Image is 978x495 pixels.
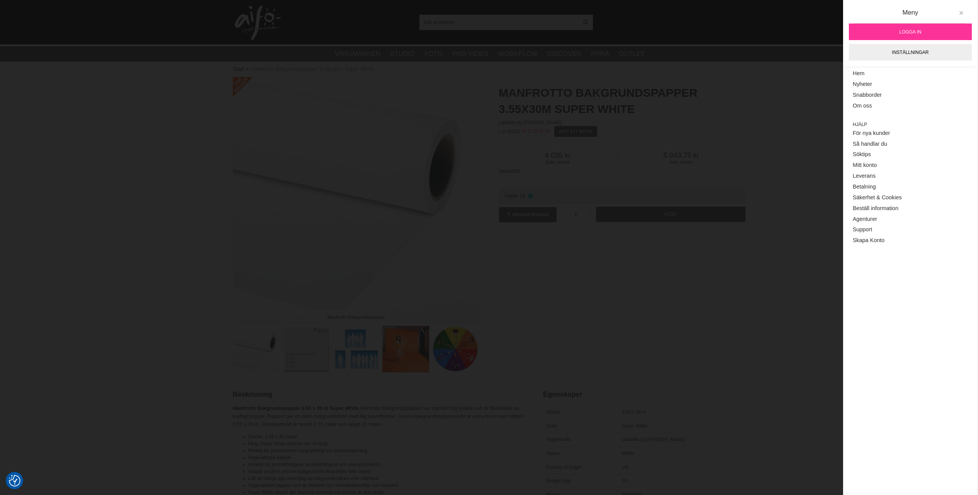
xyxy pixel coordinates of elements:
[853,128,968,139] a: För nya kunder
[9,474,20,488] button: Samtyckesinställningar
[333,326,379,372] img: Storleksjämförelse bakgrundspapper
[543,390,746,399] h2: Egenskaper
[424,49,443,59] a: Foto
[622,451,634,456] span: White
[498,49,537,59] a: Workflow
[233,77,480,324] img: Manfrotto Bakgrundspapper
[591,49,609,59] a: Hyra
[499,85,746,117] h1: Manfrotto Bakgrundspapper 3.55x30m Super White
[853,121,968,128] span: Hjälp
[546,409,561,415] span: Storlek
[335,49,380,59] a: Varumärken
[246,65,249,73] span: >
[512,168,521,174] span: SEK
[248,433,524,440] li: Storlek: 3.55 x 30 meter
[248,475,524,482] li: Lätt att hänga upp med hjälp av bakgrundshållare eller klämmor
[554,126,597,137] a: Sätt ett betyg
[520,193,525,199] span: 19
[622,478,627,483] span: 26
[596,207,746,222] a: Köp
[849,24,972,40] a: Logga in
[853,90,968,101] a: Snabborder
[452,49,488,59] a: Pro Video
[390,49,415,59] a: Studio
[849,44,972,61] a: Inställningar
[251,65,374,73] span: Manfrotto Bakgrundspapper 3.55x30m Super White
[619,49,645,59] a: Outlet
[853,138,968,149] a: Så handlar du
[546,451,559,456] span: Nyans
[899,29,921,35] span: Logga in
[617,151,745,160] span: 5 043.75
[853,192,968,203] a: Säkerhet & Cookies
[520,128,549,136] div: Kundbetyg: 0
[853,182,968,192] a: Betalning
[547,49,581,59] a: Discover
[546,478,571,483] span: Weight (Kg)
[546,423,557,429] span: Color
[504,193,518,199] span: I lager
[853,235,968,246] a: Skapa Konto
[853,224,968,235] a: Support
[321,310,391,324] div: Manfrotto Bakgrundspapper
[382,326,429,372] img: Manfrotto bakgrundspapper
[617,160,745,165] span: Inkl. moms
[546,465,581,470] span: Country of Origin
[853,149,968,160] a: Söktips
[622,423,648,429] span: Super White
[853,79,968,90] a: Nyheter
[622,437,685,442] span: Lastolite by [PERSON_NAME]
[622,409,646,415] span: 3.55 x 30 m
[499,120,562,125] span: Lastolite by [PERSON_NAME]
[855,8,966,24] div: Meny
[622,465,629,470] span: US
[499,160,617,165] span: Exkl. moms
[233,404,524,428] p: Manfrotto bakgrundspapper har mycket hög kvalité och är tillverkade av kraftigt papper. Pappret g...
[432,326,479,372] img: Colorama Color Wheel
[248,468,524,475] li: Skapar en jämn och ren bakgrund för dina bilder eller videor
[853,101,968,111] a: Om oss
[853,214,968,225] a: Agenturer
[546,437,571,442] span: Pappersvikt
[233,405,360,411] strong: Manfrotto Bakgrundspapper 3.55 x 30 m Super White.
[853,160,968,171] a: Mitt konto
[235,6,281,40] img: logo.png
[853,68,968,79] a: Hem
[499,151,617,160] span: 4 035
[419,16,579,28] input: Sök produkter ...
[499,128,521,135] span: LA-9201
[233,390,524,399] h2: Beskrivning
[233,65,244,73] a: Start
[853,171,968,182] a: Leverans
[248,482,524,489] li: Högkvalitativt papper som är slitstarkt och motståndskraftigt mot skrynklor
[248,461,524,468] li: Idealisk för porträttfotografi, produktfotografi och videoproduktion
[527,193,534,199] i: I lager
[9,475,20,487] img: Revisit consent button
[233,326,280,372] img: Manfrotto Bakgrundspapper
[499,207,557,222] a: Produktfråga
[248,454,524,461] li: Högkvalitativt papper
[499,168,512,174] span: Valuta
[283,326,330,372] img: Super White - Kalibrerad Monitor Adobe RGB 6500K
[248,447,524,454] li: Perfekt för professionell fotografering och studioinspelning
[853,203,968,214] a: Beställ information
[248,440,524,447] li: Färg: Super White (Mycket ren vit färg)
